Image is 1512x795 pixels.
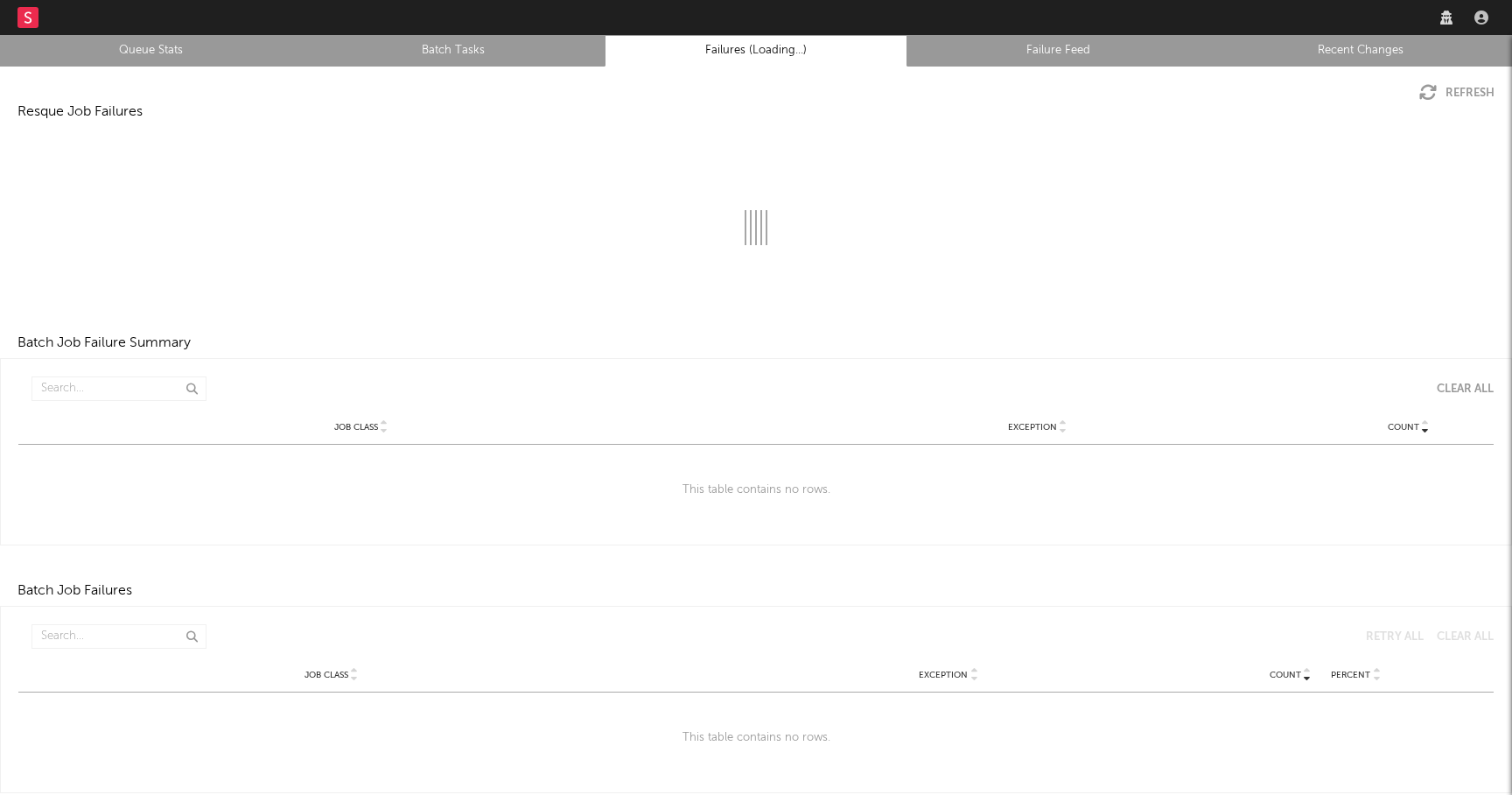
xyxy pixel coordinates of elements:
[1219,40,1502,61] a: Recent Changes
[1424,631,1494,643] button: Clear All
[1353,631,1424,643] button: Retry All
[17,580,132,602] div: Batch Job Failures
[17,102,143,123] div: Resque Job Failures
[1437,631,1494,643] div: Clear All
[919,670,968,680] span: Exception
[1366,631,1424,643] div: Retry All
[1270,670,1301,680] span: Count
[31,624,206,649] input: Search...
[1424,383,1494,395] button: Clear All
[18,693,1494,784] div: This table contains no rows.
[1419,84,1494,102] button: Refresh
[1437,383,1494,395] div: Clear All
[18,445,1494,536] div: This table contains no rows.
[1388,422,1419,433] span: Count
[1331,670,1370,680] span: Percent
[614,40,898,61] a: Failures (Loading...)
[17,333,191,354] div: Batch Job Failure Summary
[334,422,378,433] span: Job Class
[304,670,348,680] span: Job Class
[1008,422,1057,433] span: Exception
[312,40,596,61] a: Batch Tasks
[917,40,1200,61] a: Failure Feed
[31,376,206,401] input: Search...
[10,40,293,61] a: Queue Stats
